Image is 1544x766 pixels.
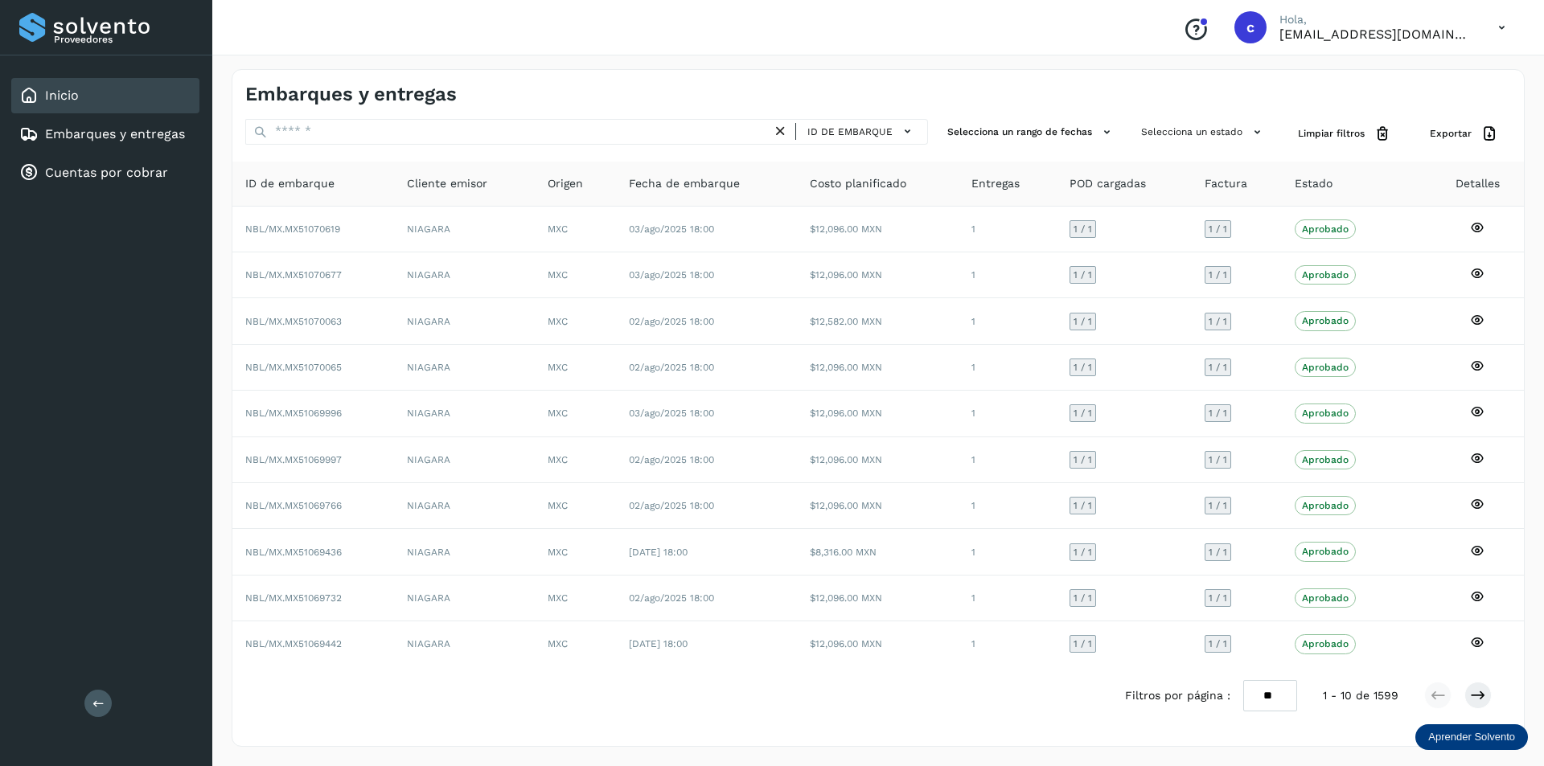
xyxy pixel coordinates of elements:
[629,500,714,511] span: 02/ago/2025 18:00
[11,155,199,190] div: Cuentas por cobrar
[1295,175,1333,192] span: Estado
[1209,593,1227,603] span: 1 / 1
[535,621,616,666] td: MXC
[629,638,688,649] span: [DATE] 18:00
[45,88,79,103] a: Inicio
[1209,224,1227,234] span: 1 / 1
[1279,27,1472,42] p: carlosvazqueztgc@gmail.com
[535,529,616,575] td: MXC
[1279,13,1472,27] p: Hola,
[629,362,714,373] span: 02/ago/2025 18:00
[245,223,340,235] span: NBL/MX.MX51070619
[797,483,959,529] td: $12,096.00 MXN
[1209,317,1227,326] span: 1 / 1
[797,576,959,621] td: $12,096.00 MXN
[1302,315,1349,326] p: Aprobado
[1302,408,1349,419] p: Aprobado
[394,576,535,621] td: NIAGARA
[394,621,535,666] td: NIAGARA
[535,391,616,436] td: MXC
[629,592,714,604] span: 02/ago/2025 18:00
[1302,500,1349,511] p: Aprobado
[535,576,616,621] td: MXC
[245,316,342,327] span: NBL/MX.MX51070063
[1070,175,1146,192] span: POD cargadas
[1302,546,1349,557] p: Aprobado
[1415,724,1528,750] div: Aprender Solvento
[394,391,535,436] td: NIAGARA
[535,252,616,298] td: MXC
[245,408,342,419] span: NBL/MX.MX51069996
[1417,119,1511,149] button: Exportar
[11,78,199,113] div: Inicio
[407,175,487,192] span: Cliente emisor
[1302,223,1349,235] p: Aprobado
[797,252,959,298] td: $12,096.00 MXN
[394,529,535,575] td: NIAGARA
[797,437,959,483] td: $12,096.00 MXN
[535,483,616,529] td: MXC
[797,391,959,436] td: $12,096.00 MXN
[245,592,342,604] span: NBL/MX.MX51069732
[1209,270,1227,280] span: 1 / 1
[1074,363,1092,372] span: 1 / 1
[394,298,535,344] td: NIAGARA
[245,547,342,558] span: NBL/MX.MX51069436
[11,117,199,152] div: Embarques y entregas
[810,175,906,192] span: Costo planificado
[1302,592,1349,604] p: Aprobado
[535,437,616,483] td: MXC
[1074,639,1092,649] span: 1 / 1
[394,483,535,529] td: NIAGARA
[1302,638,1349,649] p: Aprobado
[629,547,688,558] span: [DATE] 18:00
[1125,687,1230,704] span: Filtros por página :
[245,454,342,465] span: NBL/MX.MX51069997
[1135,119,1272,145] button: Selecciona un estado
[548,175,583,192] span: Origen
[394,207,535,252] td: NIAGARA
[959,345,1057,391] td: 1
[1074,455,1092,465] span: 1 / 1
[1209,408,1227,418] span: 1 / 1
[959,621,1057,666] td: 1
[1209,547,1227,557] span: 1 / 1
[1074,270,1092,280] span: 1 / 1
[1302,269,1349,281] p: Aprobado
[629,175,740,192] span: Fecha de embarque
[959,437,1057,483] td: 1
[629,408,714,419] span: 03/ago/2025 18:00
[797,345,959,391] td: $12,096.00 MXN
[629,269,714,281] span: 03/ago/2025 18:00
[959,252,1057,298] td: 1
[1430,126,1472,141] span: Exportar
[1285,119,1404,149] button: Limpiar filtros
[797,621,959,666] td: $12,096.00 MXN
[797,529,959,575] td: $8,316.00 MXN
[959,298,1057,344] td: 1
[535,345,616,391] td: MXC
[245,83,457,106] h4: Embarques y entregas
[245,500,342,511] span: NBL/MX.MX51069766
[959,483,1057,529] td: 1
[1323,687,1398,704] span: 1 - 10 de 1599
[535,298,616,344] td: MXC
[797,207,959,252] td: $12,096.00 MXN
[629,454,714,465] span: 02/ago/2025 18:00
[1209,455,1227,465] span: 1 / 1
[45,165,168,180] a: Cuentas por cobrar
[807,125,893,139] span: ID de embarque
[959,391,1057,436] td: 1
[1209,501,1227,510] span: 1 / 1
[629,223,714,235] span: 03/ago/2025 18:00
[959,529,1057,575] td: 1
[1456,175,1500,192] span: Detalles
[45,126,185,141] a: Embarques y entregas
[1205,175,1247,192] span: Factura
[1074,593,1092,603] span: 1 / 1
[629,316,714,327] span: 02/ago/2025 18:00
[959,576,1057,621] td: 1
[1428,731,1515,743] p: Aprender Solvento
[1074,547,1092,557] span: 1 / 1
[1298,126,1365,141] span: Limpiar filtros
